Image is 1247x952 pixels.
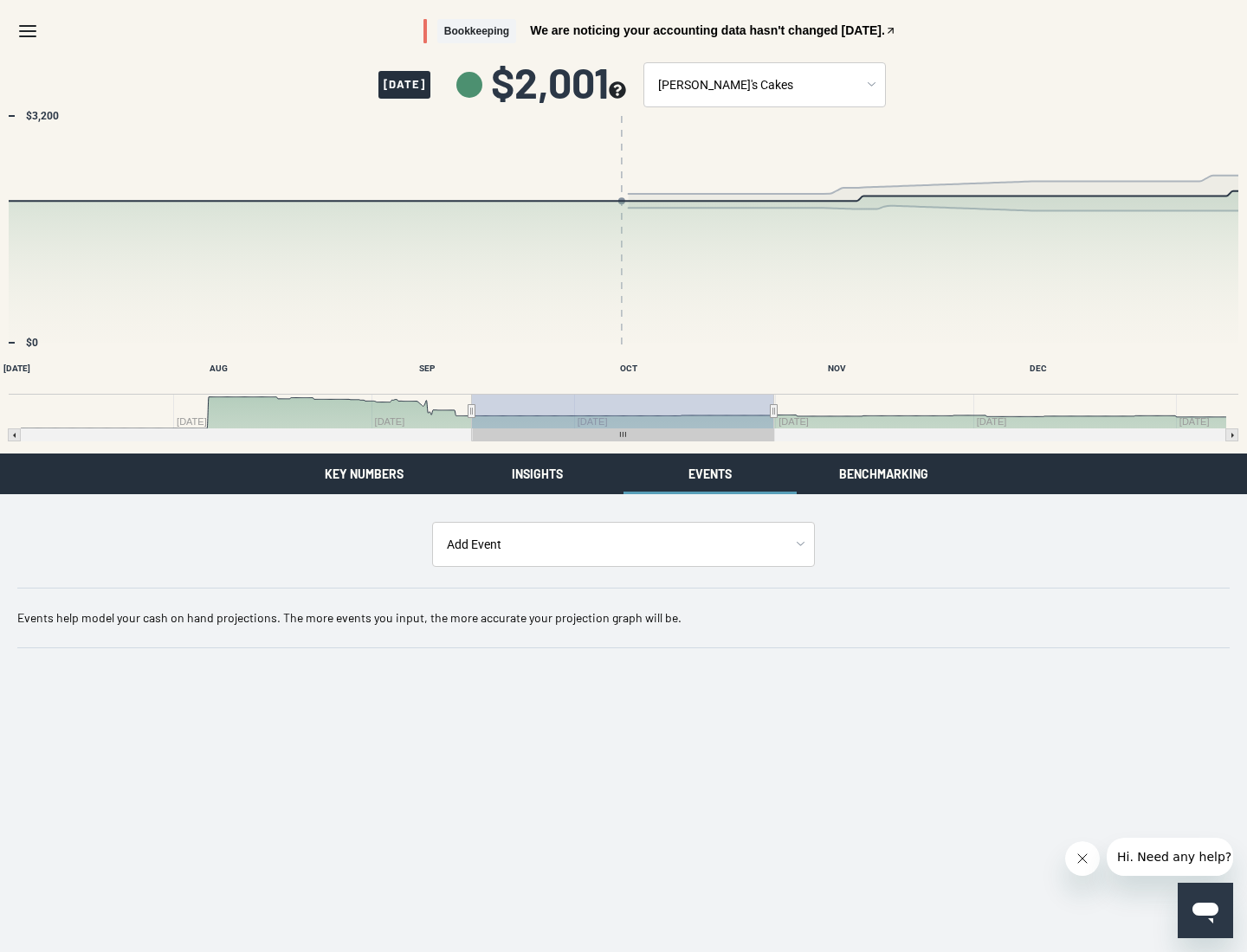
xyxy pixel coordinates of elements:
button: Insights [450,453,623,494]
text: $3,200 [26,110,59,122]
button: Events [623,453,797,494]
button: see more about your cashflow projection [609,81,626,101]
text: [DATE] [3,363,30,373]
p: Events help model your cash on hand projections. The more events you input, the more accurate you... [17,609,1230,627]
button: Key Numbers [277,453,450,494]
g: Past/Projected Data, series 1 of 4 with 185 data points. Y axis, values. X axis, Time. [8,190,1234,203]
iframe: Message from company [1107,838,1233,876]
text: OCT [620,363,637,373]
text: $0 [26,337,38,349]
button: BookkeepingWe are noticing your accounting data hasn't changed [DATE]. [423,19,896,44]
text: SEP [419,363,436,373]
text: DEC [1030,363,1047,373]
iframe: Button to launch messaging window [1178,883,1233,938]
text: AUG [210,363,228,373]
button: Benchmarking [797,453,970,494]
svg: Menu [17,21,38,42]
span: [DATE] [378,71,430,99]
iframe: Close message [1065,841,1100,876]
text: NOV [828,363,846,373]
span: $2,001 [491,61,626,103]
span: Bookkeeping [437,19,516,44]
span: We are noticing your accounting data hasn't changed [DATE]. [530,24,885,36]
